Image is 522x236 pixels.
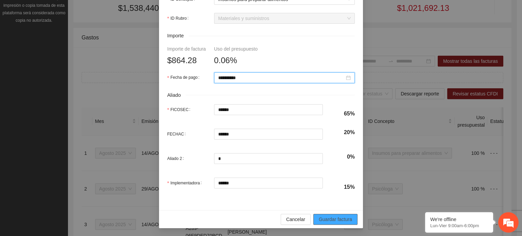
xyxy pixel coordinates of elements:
h4: 0% [331,153,355,161]
span: Importe [167,32,189,40]
em: Enviar [101,185,123,194]
div: Minimizar ventana de chat en vivo [111,3,128,20]
label: FICOSEC: [167,104,193,115]
textarea: Escriba su mensaje aquí y haga clic en “Enviar” [3,161,129,185]
span: $864.28 [167,54,197,67]
span: Cancelar [286,216,305,223]
h4: 20% [331,129,355,136]
label: Aliado 2: [167,153,187,164]
input: Aliado 2: [214,153,323,164]
button: Guardar factura [313,214,358,225]
input: FECHAC: [214,129,323,139]
div: Importe de factura [167,45,206,53]
p: Lun-Vier 9:00am-6:00pm [430,223,488,228]
input: FICOSEC: [214,105,323,115]
span: Estamos sin conexión. Déjenos un mensaje. [13,78,120,147]
label: Fecha de pago: [167,72,202,83]
button: Cancelar [281,214,311,225]
label: Implementadora: [167,178,205,188]
input: Implementadora: [214,178,323,188]
div: Uso del presupuesto [214,45,258,53]
label: ID Rubro: [167,13,191,24]
h4: 65% [331,110,355,117]
span: Guardar factura [319,216,352,223]
span: Materiales y suministros [218,13,351,23]
div: We're offline [430,217,488,222]
label: FECHAC: [167,129,189,140]
span: 0.06% [214,54,237,67]
div: Dejar un mensaje [35,35,114,43]
span: Aliado [167,91,186,99]
input: Fecha de pago: [218,74,345,81]
h4: 15% [331,183,355,191]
